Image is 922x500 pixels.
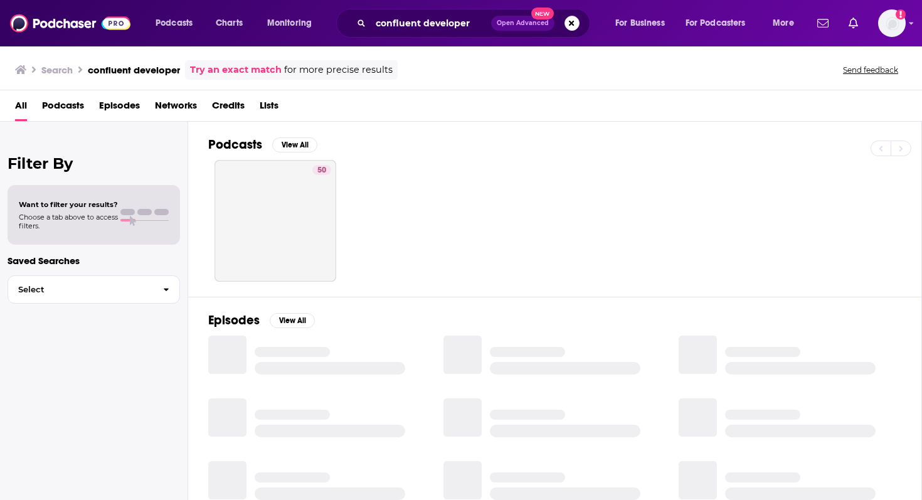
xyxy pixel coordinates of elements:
[348,9,602,38] div: Search podcasts, credits, & more...
[812,13,834,34] a: Show notifications dropdown
[156,14,193,32] span: Podcasts
[764,13,810,33] button: open menu
[19,200,118,209] span: Want to filter your results?
[267,14,312,32] span: Monitoring
[212,95,245,121] a: Credits
[317,164,326,177] span: 50
[208,312,260,328] h2: Episodes
[208,137,262,152] h2: Podcasts
[8,285,153,294] span: Select
[208,13,250,33] a: Charts
[844,13,863,34] a: Show notifications dropdown
[878,9,906,37] button: Show profile menu
[531,8,554,19] span: New
[272,137,317,152] button: View All
[8,255,180,267] p: Saved Searches
[878,9,906,37] span: Logged in as biancagorospe
[8,275,180,304] button: Select
[839,65,902,75] button: Send feedback
[896,9,906,19] svg: Add a profile image
[19,213,118,230] span: Choose a tab above to access filters.
[190,63,282,77] a: Try an exact match
[41,64,73,76] h3: Search
[773,14,794,32] span: More
[615,14,665,32] span: For Business
[686,14,746,32] span: For Podcasters
[491,16,554,31] button: Open AdvancedNew
[284,63,393,77] span: for more precise results
[147,13,209,33] button: open menu
[371,13,491,33] input: Search podcasts, credits, & more...
[10,11,130,35] img: Podchaser - Follow, Share and Rate Podcasts
[270,313,315,328] button: View All
[497,20,549,26] span: Open Advanced
[208,137,317,152] a: PodcastsView All
[677,13,764,33] button: open menu
[99,95,140,121] a: Episodes
[42,95,84,121] a: Podcasts
[8,154,180,173] h2: Filter By
[215,160,336,282] a: 50
[607,13,681,33] button: open menu
[258,13,328,33] button: open menu
[155,95,197,121] a: Networks
[216,14,243,32] span: Charts
[208,312,315,328] a: EpisodesView All
[260,95,278,121] a: Lists
[312,165,331,175] a: 50
[88,64,180,76] h3: confluent developer
[15,95,27,121] a: All
[878,9,906,37] img: User Profile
